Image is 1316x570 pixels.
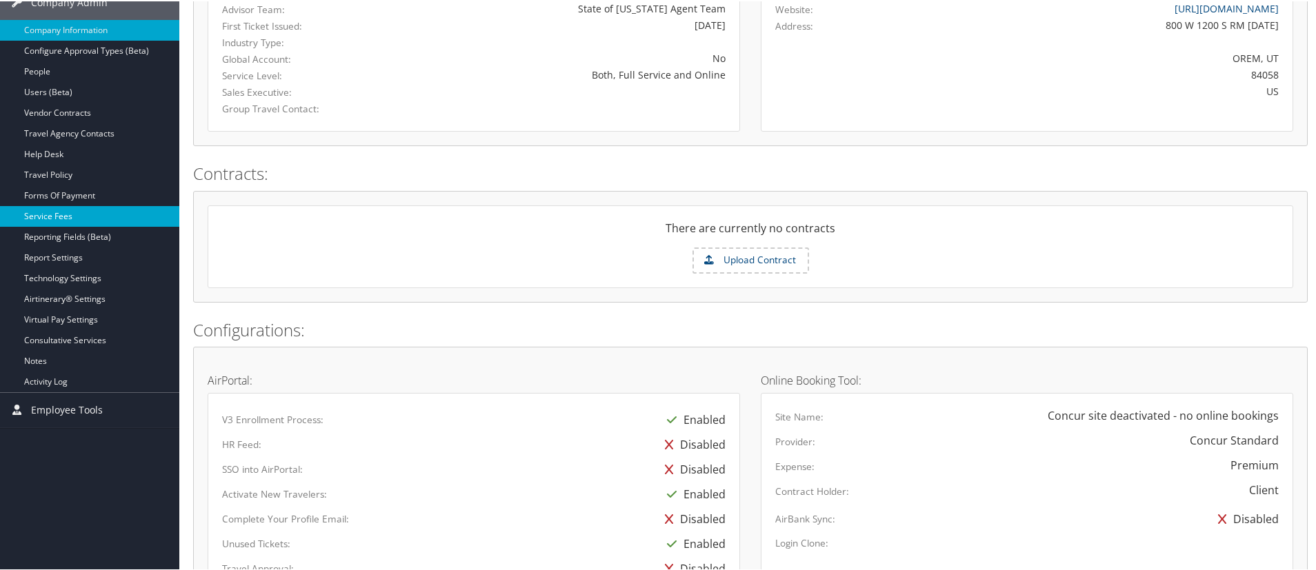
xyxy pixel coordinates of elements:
[397,66,726,81] div: Both, Full Service and Online
[222,51,376,65] label: Global Account:
[1175,1,1279,14] a: [URL][DOMAIN_NAME]
[775,458,815,472] label: Expense:
[906,50,1279,64] div: OREM, UT
[694,247,808,271] label: Upload Contract
[906,66,1279,81] div: 84058
[761,374,1293,385] h4: Online Booking Tool:
[906,17,1279,31] div: 800 W 1200 S RM [DATE]
[775,409,824,423] label: Site Name:
[658,431,726,456] div: Disabled
[222,486,327,500] label: Activate New Travelers:
[660,480,726,505] div: Enabled
[208,374,740,385] h4: AirPortal:
[222,84,376,98] label: Sales Executive:
[775,535,828,549] label: Login Clone:
[775,1,813,15] label: Website:
[222,511,349,525] label: Complete Your Profile Email:
[658,505,726,530] div: Disabled
[775,483,849,497] label: Contract Holder:
[222,536,290,549] label: Unused Tickets:
[31,391,103,426] span: Employee Tools
[397,50,726,64] div: No
[1190,431,1279,447] div: Concur Standard
[1211,505,1279,530] div: Disabled
[1230,456,1279,472] div: Premium
[193,317,1308,340] h2: Configurations:
[193,161,1308,184] h2: Contracts:
[222,411,323,425] label: V3 Enrollment Process:
[1048,406,1279,423] div: Concur site deactivated - no online bookings
[222,1,376,15] label: Advisor Team:
[222,34,376,48] label: Industry Type:
[775,511,835,525] label: AirBank Sync:
[208,218,1293,246] div: There are currently no contracts
[222,436,261,450] label: HR Feed:
[222,101,376,114] label: Group Travel Contact:
[222,68,376,81] label: Service Level:
[658,456,726,480] div: Disabled
[660,530,726,555] div: Enabled
[222,461,303,475] label: SSO into AirPortal:
[660,406,726,431] div: Enabled
[1249,480,1279,497] div: Client
[222,18,376,32] label: First Ticket Issued:
[775,434,815,447] label: Provider:
[906,83,1279,97] div: US
[397,17,726,31] div: [DATE]
[775,18,813,32] label: Address:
